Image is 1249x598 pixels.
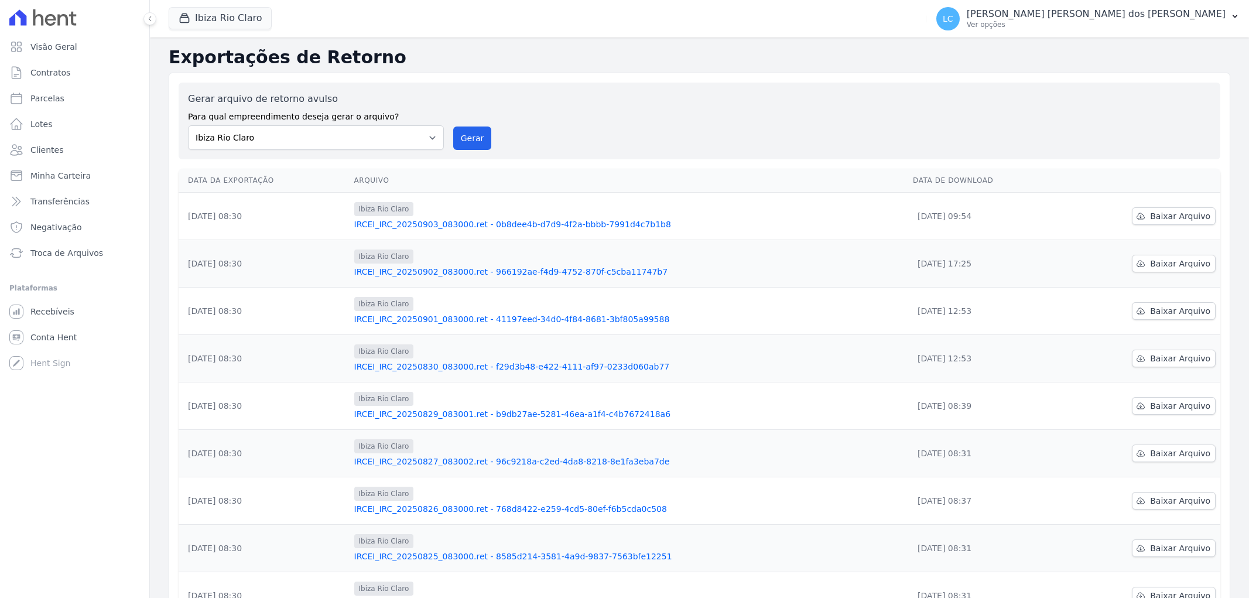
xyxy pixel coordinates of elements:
[354,361,904,373] a: IRCEI_IRC_20250830_083000.ret - f29d3b48-e422-4111-af97-0233d060ab77
[967,20,1226,29] p: Ver opções
[30,221,82,233] span: Negativação
[30,41,77,53] span: Visão Geral
[1150,495,1210,507] span: Baixar Arquivo
[188,92,444,106] label: Gerar arquivo de retorno avulso
[1132,539,1216,557] a: Baixar Arquivo
[5,35,145,59] a: Visão Geral
[354,456,904,467] a: IRCEI_IRC_20250827_083002.ret - 96c9218a-c2ed-4da8-8218-8e1fa3eba7de
[354,202,414,216] span: Ibiza Rio Claro
[5,326,145,349] a: Conta Hent
[1132,207,1216,225] a: Baixar Arquivo
[1150,400,1210,412] span: Baixar Arquivo
[169,7,272,29] button: Ibiza Rio Claro
[354,250,414,264] span: Ibiza Rio Claro
[1150,447,1210,459] span: Baixar Arquivo
[1150,210,1210,222] span: Baixar Arquivo
[908,240,1062,288] td: [DATE] 17:25
[1132,397,1216,415] a: Baixar Arquivo
[1150,258,1210,269] span: Baixar Arquivo
[1150,542,1210,554] span: Baixar Arquivo
[179,335,350,382] td: [DATE] 08:30
[179,240,350,288] td: [DATE] 08:30
[354,582,414,596] span: Ibiza Rio Claro
[908,525,1062,572] td: [DATE] 08:31
[1150,353,1210,364] span: Baixar Arquivo
[354,503,904,515] a: IRCEI_IRC_20250826_083000.ret - 768d8422-e259-4cd5-80ef-f6b5cda0c508
[908,430,1062,477] td: [DATE] 08:31
[1150,305,1210,317] span: Baixar Arquivo
[927,2,1249,35] button: LC [PERSON_NAME] [PERSON_NAME] dos [PERSON_NAME] Ver opções
[5,241,145,265] a: Troca de Arquivos
[354,534,414,548] span: Ibiza Rio Claro
[354,344,414,358] span: Ibiza Rio Claro
[30,144,63,156] span: Clientes
[5,216,145,239] a: Negativação
[5,138,145,162] a: Clientes
[5,61,145,84] a: Contratos
[350,169,909,193] th: Arquivo
[30,118,53,130] span: Lotes
[967,8,1226,20] p: [PERSON_NAME] [PERSON_NAME] dos [PERSON_NAME]
[354,266,904,278] a: IRCEI_IRC_20250902_083000.ret - 966192ae-f4d9-4752-870f-c5cba11747b7
[5,190,145,213] a: Transferências
[30,67,70,78] span: Contratos
[179,430,350,477] td: [DATE] 08:30
[5,164,145,187] a: Minha Carteira
[1132,350,1216,367] a: Baixar Arquivo
[179,382,350,430] td: [DATE] 08:30
[908,335,1062,382] td: [DATE] 12:53
[453,127,492,150] button: Gerar
[354,439,414,453] span: Ibiza Rio Claro
[179,288,350,335] td: [DATE] 08:30
[943,15,953,23] span: LC
[5,300,145,323] a: Recebíveis
[30,196,90,207] span: Transferências
[1132,302,1216,320] a: Baixar Arquivo
[188,106,444,123] label: Para qual empreendimento deseja gerar o arquivo?
[5,87,145,110] a: Parcelas
[1132,255,1216,272] a: Baixar Arquivo
[354,313,904,325] a: IRCEI_IRC_20250901_083000.ret - 41197eed-34d0-4f84-8681-3bf805a99588
[908,169,1062,193] th: Data de Download
[1132,445,1216,462] a: Baixar Arquivo
[169,47,1230,68] h2: Exportações de Retorno
[5,112,145,136] a: Lotes
[908,193,1062,240] td: [DATE] 09:54
[179,169,350,193] th: Data da Exportação
[30,332,77,343] span: Conta Hent
[908,288,1062,335] td: [DATE] 12:53
[30,306,74,317] span: Recebíveis
[30,247,103,259] span: Troca de Arquivos
[908,382,1062,430] td: [DATE] 08:39
[354,392,414,406] span: Ibiza Rio Claro
[30,170,91,182] span: Minha Carteira
[354,408,904,420] a: IRCEI_IRC_20250829_083001.ret - b9db27ae-5281-46ea-a1f4-c4b7672418a6
[354,487,414,501] span: Ibiza Rio Claro
[9,281,140,295] div: Plataformas
[354,297,414,311] span: Ibiza Rio Claro
[179,525,350,572] td: [DATE] 08:30
[30,93,64,104] span: Parcelas
[354,218,904,230] a: IRCEI_IRC_20250903_083000.ret - 0b8dee4b-d7d9-4f2a-bbbb-7991d4c7b1b8
[354,551,904,562] a: IRCEI_IRC_20250825_083000.ret - 8585d214-3581-4a9d-9837-7563bfe12251
[179,477,350,525] td: [DATE] 08:30
[1132,492,1216,510] a: Baixar Arquivo
[179,193,350,240] td: [DATE] 08:30
[908,477,1062,525] td: [DATE] 08:37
